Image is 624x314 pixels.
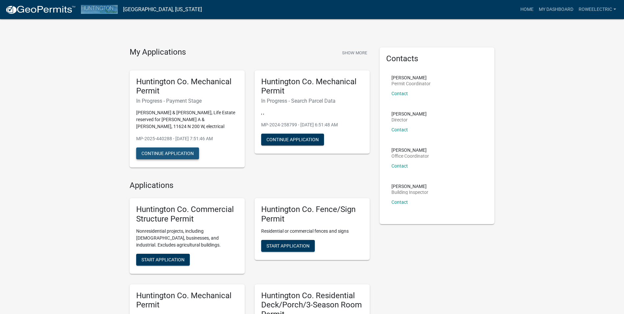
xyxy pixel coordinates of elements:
h5: Huntington Co. Mechanical Permit [261,77,363,96]
p: [PERSON_NAME] [391,112,427,116]
h4: Applications [130,181,370,190]
p: Permit Coordinator [391,81,431,86]
a: Contact [391,91,408,96]
p: Residential or commercial fences and signs [261,228,363,235]
h5: Huntington Co. Fence/Sign Permit [261,205,363,224]
span: Start Application [266,243,310,248]
p: [PERSON_NAME] [391,148,429,152]
p: Director [391,118,427,122]
a: [GEOGRAPHIC_DATA], [US_STATE] [123,4,202,15]
p: MP-2025-440288 - [DATE] 7:51:46 AM [136,135,238,142]
h6: In Progress - Payment Stage [136,98,238,104]
p: [PERSON_NAME] [391,184,428,189]
h4: My Applications [130,47,186,57]
p: Nonresidential projects, including [DEMOGRAPHIC_DATA], businesses, and industrial. Excludes agric... [136,228,238,249]
h6: In Progress - Search Parcel Data [261,98,363,104]
h5: Huntington Co. Mechanical Permit [136,291,238,310]
a: roweelectric [576,3,619,16]
button: Start Application [136,254,190,266]
p: [PERSON_NAME] [391,75,431,80]
button: Continue Application [136,147,199,159]
a: Home [518,3,536,16]
span: Start Application [141,257,185,262]
p: , , [261,109,363,116]
h5: Huntington Co. Commercial Structure Permit [136,205,238,224]
p: MP-2024-258799 - [DATE] 6:51:48 AM [261,121,363,128]
button: Start Application [261,240,315,252]
p: Office Coordinator [391,154,429,158]
a: Contact [391,199,408,205]
h5: Huntington Co. Mechanical Permit [136,77,238,96]
img: Huntington County, Indiana [81,5,118,14]
button: Show More [339,47,370,58]
h5: Contacts [386,54,488,64]
a: Contact [391,163,408,169]
button: Continue Application [261,134,324,145]
a: My Dashboard [536,3,576,16]
a: Contact [391,127,408,132]
p: Building Inspector [391,190,428,195]
p: [PERSON_NAME] & [PERSON_NAME], Life Estate reserved for [PERSON_NAME] A & [PERSON_NAME], 11624 N ... [136,109,238,130]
